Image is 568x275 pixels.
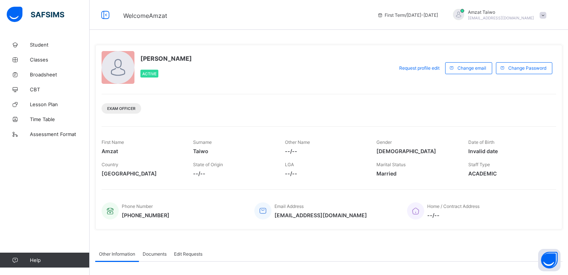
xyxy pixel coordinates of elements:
span: Email Address [274,203,304,209]
span: [DEMOGRAPHIC_DATA] [376,148,457,154]
span: CBT [30,86,90,92]
span: [EMAIL_ADDRESS][DOMAIN_NAME] [274,212,367,218]
span: [EMAIL_ADDRESS][DOMAIN_NAME] [468,16,534,20]
span: Student [30,42,90,48]
span: Date of Birth [468,139,494,145]
span: Other Information [99,251,135,257]
span: Phone Number [122,203,153,209]
span: Other Name [285,139,310,145]
span: First Name [102,139,124,145]
span: Assessment Format [30,131,90,137]
span: Amzat [102,148,182,154]
span: Lesson Plan [30,101,90,107]
span: --/-- [285,170,365,177]
span: [PERSON_NAME] [140,55,192,62]
div: AmzatTaiwo [446,9,550,21]
span: Taiwo [193,148,273,154]
span: [PHONE_NUMBER] [122,212,170,218]
span: Active [142,72,156,76]
span: Invalid date [468,148,549,154]
span: Edit Requests [174,251,202,257]
span: Classes [30,57,90,63]
span: Amzat Taiwo [468,9,534,15]
span: Gender [376,139,392,145]
span: Documents [143,251,167,257]
span: Request profile edit [399,65,440,71]
span: Married [376,170,457,177]
span: Change email [457,65,486,71]
span: --/-- [427,212,479,218]
span: [GEOGRAPHIC_DATA] [102,170,182,177]
span: session/term information [377,12,438,18]
span: Change Password [508,65,546,71]
span: Country [102,162,118,167]
span: Time Table [30,116,90,122]
span: --/-- [193,170,273,177]
span: Help [30,257,89,263]
img: safsims [7,7,64,22]
span: ACADEMIC [468,170,549,177]
span: State of Origin [193,162,223,167]
span: Marital Status [376,162,406,167]
span: Surname [193,139,212,145]
span: Broadsheet [30,72,90,78]
span: Exam Officer [107,106,136,111]
span: Welcome Amzat [123,12,167,19]
span: LGA [285,162,294,167]
span: Staff Type [468,162,490,167]
button: Open asap [538,249,561,271]
span: Home / Contract Address [427,203,479,209]
span: --/-- [285,148,365,154]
